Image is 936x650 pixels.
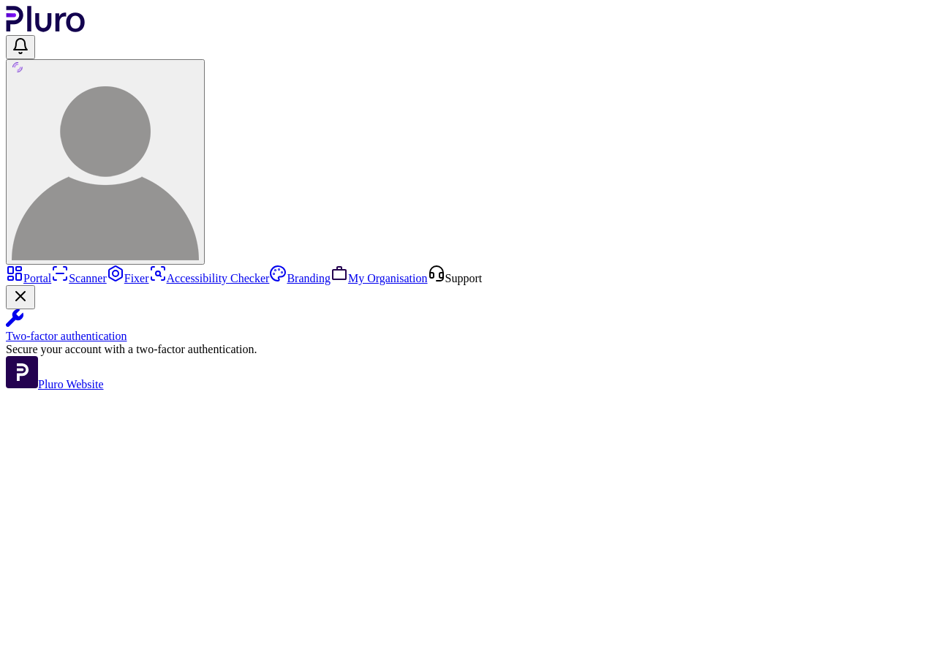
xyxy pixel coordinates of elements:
div: Secure your account with a two-factor authentication. [6,343,930,356]
a: Branding [269,272,331,284]
a: Open Support screen [428,272,483,284]
div: Two-factor authentication [6,330,930,343]
button: Close Two-factor authentication notification [6,285,35,309]
img: User avatar [12,73,199,260]
a: My Organisation [331,272,428,284]
button: User avatar [6,59,205,265]
a: Logo [6,22,86,34]
a: Portal [6,272,51,284]
a: Open Pluro Website [6,378,104,390]
a: Scanner [51,272,107,284]
button: Open notifications, you have undefined new notifications [6,35,35,59]
aside: Sidebar menu [6,265,930,391]
a: Accessibility Checker [149,272,270,284]
a: Two-factor authentication [6,309,930,343]
a: Fixer [107,272,149,284]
